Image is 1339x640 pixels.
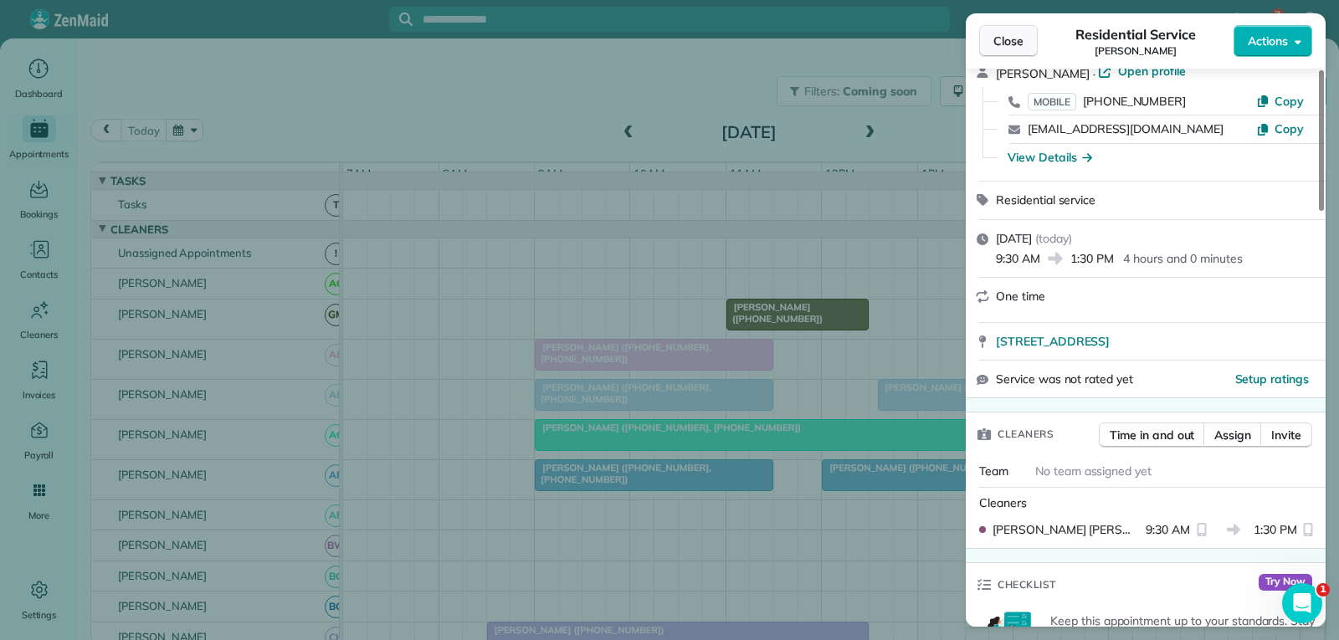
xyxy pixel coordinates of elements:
span: 1 [1316,583,1330,596]
span: 1:30 PM [1254,521,1297,538]
a: MOBILE[PHONE_NUMBER] [1028,93,1186,110]
button: Close [979,25,1038,57]
button: View Details [1008,149,1092,166]
span: Open profile [1118,63,1186,79]
span: [PERSON_NAME] [1095,44,1177,58]
span: Team [979,463,1008,479]
span: Residential Service [1075,24,1195,44]
span: ( today ) [1035,231,1072,246]
span: [PERSON_NAME] [996,66,1090,81]
span: Actions [1248,33,1288,49]
button: Time in and out [1099,422,1205,448]
span: Try Now [1259,574,1312,591]
p: 4 hours and 0 minutes [1123,250,1242,267]
span: Assign [1214,427,1251,443]
span: Invite [1271,427,1301,443]
span: Copy [1275,121,1304,136]
span: 1:30 PM [1070,250,1114,267]
span: · [1090,67,1099,80]
span: Service was not rated yet [996,371,1133,388]
span: [DATE] [996,231,1032,246]
span: One time [996,289,1045,304]
span: Setup ratings [1235,371,1310,387]
span: Checklist [998,576,1056,593]
button: Copy [1256,120,1304,137]
button: Assign [1203,422,1262,448]
span: Copy [1275,94,1304,109]
button: Copy [1256,93,1304,110]
span: MOBILE [1028,93,1076,110]
span: [PERSON_NAME] [PERSON_NAME] [993,521,1139,538]
span: Close [993,33,1023,49]
span: Cleaners [998,426,1054,443]
span: No team assigned yet [1035,463,1152,479]
span: Time in and out [1110,427,1194,443]
a: [EMAIL_ADDRESS][DOMAIN_NAME] [1028,121,1224,136]
a: Open profile [1098,63,1186,79]
span: [STREET_ADDRESS] [996,333,1110,350]
span: Residential service [996,192,1095,207]
button: Invite [1260,422,1312,448]
iframe: Intercom live chat [1282,583,1322,623]
span: Cleaners [979,495,1027,510]
span: 9:30 AM [1146,521,1190,538]
span: [PHONE_NUMBER] [1083,94,1186,109]
a: [STREET_ADDRESS] [996,333,1316,350]
span: 9:30 AM [996,250,1040,267]
button: Setup ratings [1235,371,1310,387]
